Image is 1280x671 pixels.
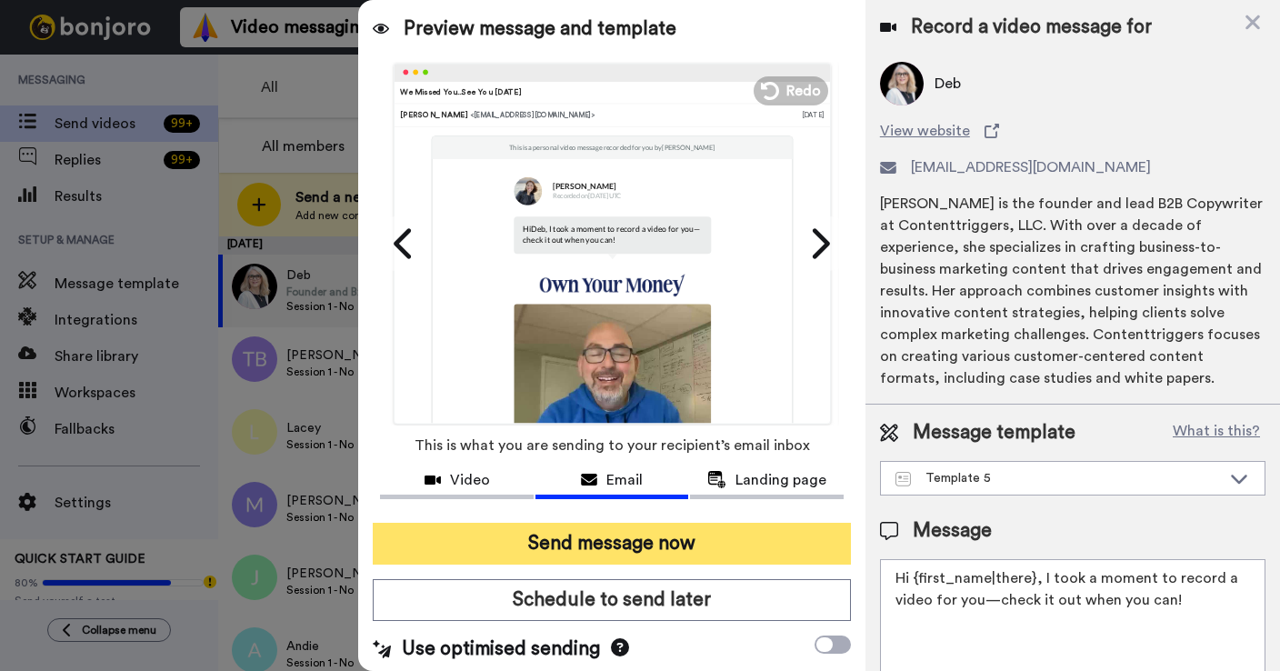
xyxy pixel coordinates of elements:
p: Hi Deb , I took a moment to record a video for you—check it out when you can! [522,223,701,245]
button: Schedule to send later [373,579,851,621]
span: Email [606,469,643,491]
img: Message-temps.svg [895,472,911,486]
img: 4b415397-42e9-4d2e-8d5c-44dfa45ce472-1552422478.jpg [514,176,542,205]
div: Template 5 [895,469,1221,487]
div: [PERSON_NAME] is the founder and lead B2B Copywriter at Contenttriggers, LLC. With over a decade ... [880,193,1265,389]
div: [PERSON_NAME] [400,109,802,120]
button: Send message now [373,523,851,565]
span: Message template [913,419,1075,446]
span: Landing page [735,469,826,491]
img: 2Q== [514,304,711,501]
span: This is what you are sending to your recipient’s email inbox [415,426,810,466]
a: View website [880,120,1265,142]
div: [DATE] [801,109,824,120]
p: Recorded on [DATE] UTC [553,191,620,200]
p: [PERSON_NAME] [553,182,620,191]
span: Video [450,469,490,491]
span: View website [880,120,970,142]
span: Use optimised sending [402,636,600,663]
span: Message [913,517,992,545]
p: This is a personal video message recorded for you by [PERSON_NAME] [509,143,715,152]
button: What is this? [1167,419,1265,446]
img: 5f7ad1d5-b665-4dd4-8ceb-d4ac3afae61b [537,272,685,298]
span: [EMAIL_ADDRESS][DOMAIN_NAME] [911,156,1151,178]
